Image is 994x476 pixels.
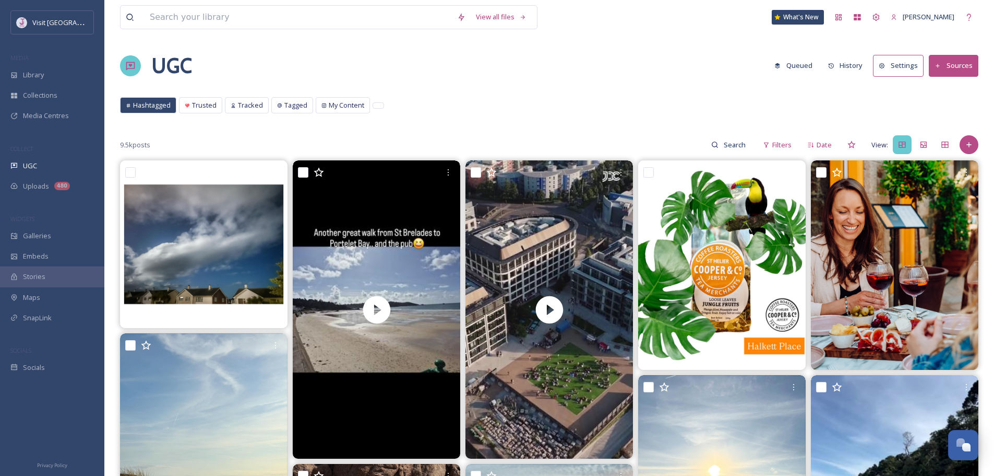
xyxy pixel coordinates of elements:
img: Events-Jersey-Logo.png [17,17,27,28]
span: Stories [23,272,45,282]
video: ✨ What a vibe! On 22 August we welcomed back 🎧dj_doctor_feelgood from Ibiza for our second extend... [465,160,633,459]
span: Trusted [192,100,217,110]
img: thumbnail [465,160,633,459]
span: Privacy Policy [37,462,67,469]
span: MEDIA [10,54,29,62]
img: thumbnail [293,160,460,459]
span: Filters [772,140,792,150]
span: Collections [23,90,57,100]
a: Settings [873,55,929,76]
span: COLLECT [10,145,33,153]
span: Tagged [284,100,307,110]
a: UGC [151,50,192,82]
button: Queued [769,55,818,76]
a: View all files [471,7,532,27]
button: Settings [873,55,924,76]
a: History [823,55,873,76]
input: Search [718,134,752,155]
a: Privacy Policy [37,458,67,471]
span: Galleries [23,231,51,241]
span: Embeds [23,251,49,261]
span: 9.5k posts [120,140,150,150]
span: Socials [23,363,45,373]
div: 480 [54,182,70,190]
span: Library [23,70,44,80]
span: [PERSON_NAME] [903,12,954,21]
img: #midnight #fullmoon #viewfrommywindow #jerseyci #nightclouds☁️☁️ [120,160,288,328]
a: [PERSON_NAME] [885,7,960,27]
img: Every fiesta starts with sangria — fruity, refreshing, and made for sharing. Tag your sangria par... [811,160,978,370]
input: Search your library [145,6,452,29]
span: Date [817,140,832,150]
span: Tracked [238,100,263,110]
span: Media Centres [23,111,69,121]
span: SOCIALS [10,346,31,354]
span: View: [871,140,888,150]
button: Open Chat [948,430,978,460]
span: Maps [23,293,40,303]
button: Sources [929,55,978,76]
span: WIDGETS [10,215,34,223]
span: Uploads [23,181,49,191]
img: ✨NEW✨ 🥭JUNGLE FRUITS🥭🥝🦜 Fruit Tisane Mango, Papaya, Kiwi, Pineapple, Dragon Fruit, Hibiscus, Euca... [638,160,806,369]
span: Hashtagged [133,100,171,110]
video: #theporteletinn #porteletbay #stbreladesbay #jersey [293,160,460,459]
a: Queued [769,55,823,76]
span: SnapLink [23,313,52,323]
button: History [823,55,868,76]
span: My Content [329,100,364,110]
span: UGC [23,161,37,171]
span: Visit [GEOGRAPHIC_DATA] [32,17,113,27]
a: What's New [772,10,824,25]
